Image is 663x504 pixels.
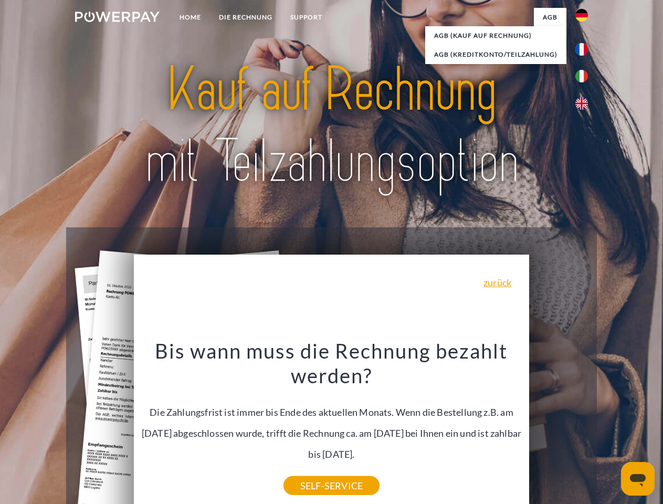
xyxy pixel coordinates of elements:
[483,278,511,287] a: zurück
[575,43,588,56] img: fr
[534,8,566,27] a: agb
[171,8,210,27] a: Home
[281,8,331,27] a: SUPPORT
[140,338,523,486] div: Die Zahlungsfrist ist immer bis Ende des aktuellen Monats. Wenn die Bestellung z.B. am [DATE] abg...
[425,45,566,64] a: AGB (Kreditkonto/Teilzahlung)
[575,9,588,22] img: de
[140,338,523,388] h3: Bis wann muss die Rechnung bezahlt werden?
[575,97,588,110] img: en
[75,12,160,22] img: logo-powerpay-white.svg
[575,70,588,82] img: it
[210,8,281,27] a: DIE RECHNUNG
[621,462,655,496] iframe: Schaltfläche zum Öffnen des Messaging-Fensters
[425,26,566,45] a: AGB (Kauf auf Rechnung)
[100,50,563,201] img: title-powerpay_de.svg
[283,476,380,495] a: SELF-SERVICE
